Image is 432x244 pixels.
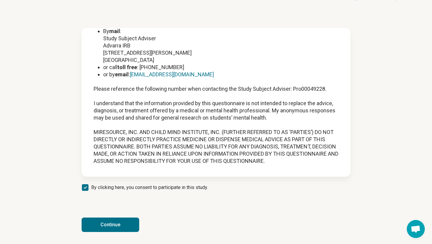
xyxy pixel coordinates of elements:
[94,129,338,165] p: MIRESOURCE, INC. AND CHILD MIND INSTITUTE, INC. (FURTHER REFERRED TO AS ‘PARTIES’) DO NOT DIRECTL...
[109,28,120,34] strong: mail
[103,28,338,64] li: By : Study Subject Adviser Advarra IRB [STREET_ADDRESS][PERSON_NAME] [GEOGRAPHIC_DATA]
[115,71,129,78] strong: email
[94,85,338,93] p: Please reference the following number when contacting the Study Subject Adviser: Pro00049228.
[103,64,338,71] li: or call : [PHONE_NUMBER]
[91,184,208,191] span: By clicking here, you consent to participate in this study.
[130,71,214,78] a: [EMAIL_ADDRESS][DOMAIN_NAME]
[117,64,137,70] strong: toll free
[407,220,425,238] div: Open chat
[103,71,338,78] li: or by :
[82,218,139,232] button: Continue
[94,100,338,121] p: I understand that the information provided by this questionnaire is not intended to replace the a...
